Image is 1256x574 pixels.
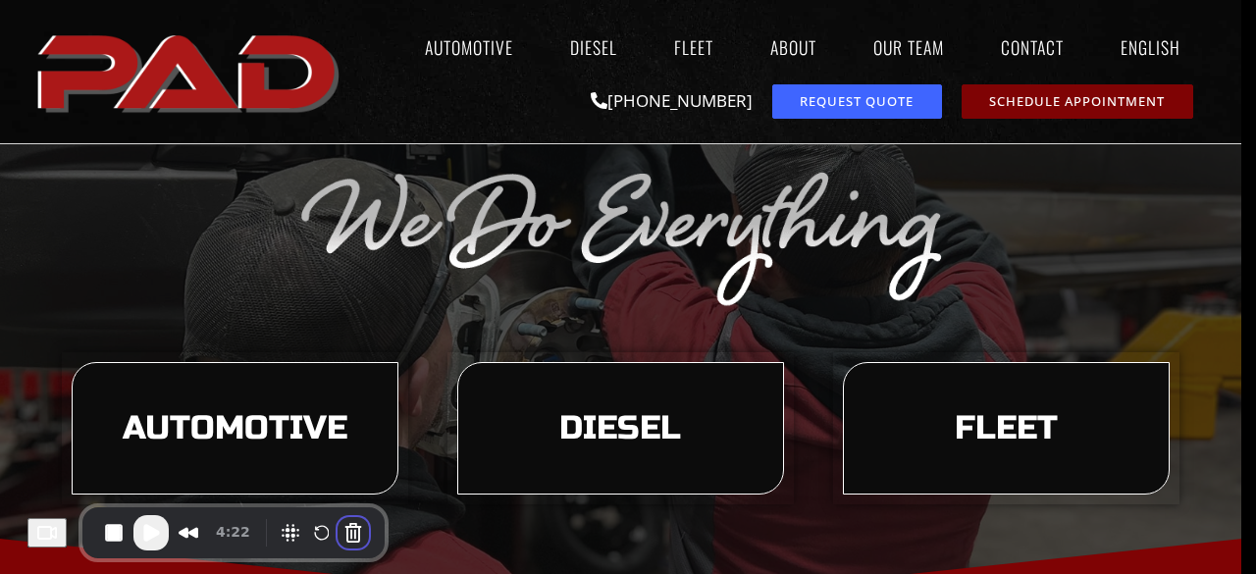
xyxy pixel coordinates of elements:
div: v 4.0.25 [55,31,96,47]
span: Diesel [559,412,681,445]
a: Diesel [551,25,636,70]
nav: Menu [349,25,1209,70]
div: Domain: [DOMAIN_NAME] [51,51,216,67]
div: Keywords by Traffic [220,116,324,129]
a: English [1102,25,1209,70]
a: Fleet [655,25,732,70]
img: The image shows the word "PAD" in bold, red, uppercase letters with a slight shadow effect. [31,19,349,125]
img: logo_orange.svg [31,31,47,47]
a: pro automotive and diesel home page [31,19,349,125]
a: Contact [982,25,1082,70]
a: Automotive [406,25,532,70]
a: Our Team [855,25,963,70]
img: tab_keywords_by_traffic_grey.svg [198,114,214,130]
a: learn more about our fleet services [843,362,1170,496]
a: schedule repair or service appointment [962,84,1194,119]
div: Domain Overview [78,116,176,129]
img: tab_domain_overview_orange.svg [57,114,73,130]
img: website_grey.svg [31,51,47,67]
a: request a service or repair quote [772,84,942,119]
a: [PHONE_NUMBER] [591,89,753,112]
span: Request Quote [800,95,914,108]
a: learn more about our automotive services [72,362,398,496]
span: Automotive [123,412,347,445]
a: learn more about our diesel services [457,362,784,496]
span: Schedule Appointment [989,95,1165,108]
a: About [752,25,835,70]
img: The image displays the phrase "We Do Everything" in a silver, cursive font on a transparent backg... [297,163,945,308]
span: Fleet [955,412,1058,445]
